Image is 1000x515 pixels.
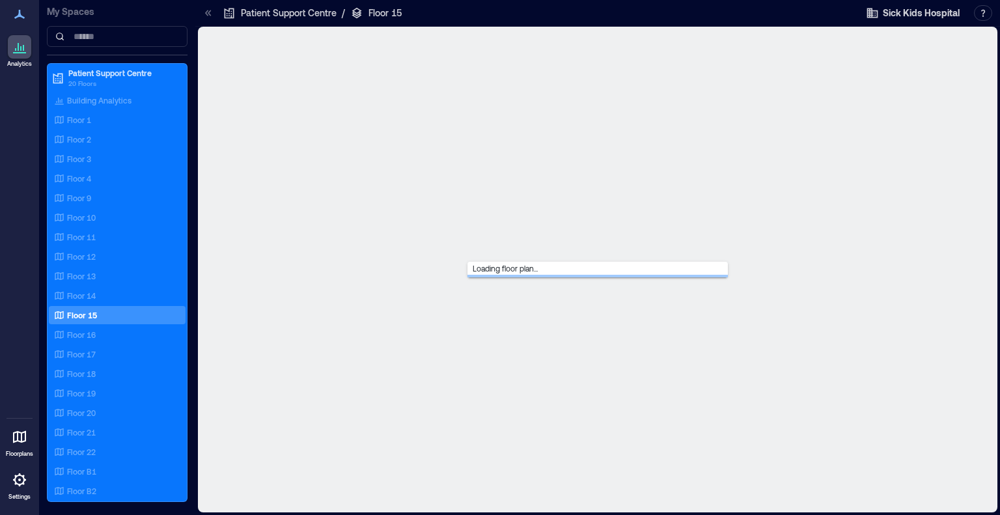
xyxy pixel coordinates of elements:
[67,369,96,379] p: Floor 18
[67,134,91,145] p: Floor 2
[67,447,96,457] p: Floor 22
[4,464,35,505] a: Settings
[2,421,37,462] a: Floorplans
[67,486,96,496] p: Floor B2
[67,212,96,223] p: Floor 10
[67,388,96,398] p: Floor 19
[67,232,96,242] p: Floor 11
[67,349,96,359] p: Floor 17
[3,31,36,72] a: Analytics
[67,427,96,438] p: Floor 21
[67,251,96,262] p: Floor 12
[342,7,345,20] p: /
[67,290,96,301] p: Floor 14
[6,450,33,458] p: Floorplans
[67,173,91,184] p: Floor 4
[862,3,964,23] button: Sick Kids Hospital
[67,466,96,477] p: Floor B1
[67,310,97,320] p: Floor 15
[47,5,187,18] p: My Spaces
[67,193,91,203] p: Floor 9
[883,7,960,20] span: Sick Kids Hospital
[68,68,178,78] p: Patient Support Centre
[467,258,543,278] span: Loading floor plan...
[67,329,96,340] p: Floor 16
[241,7,337,20] p: Patient Support Centre
[67,271,96,281] p: Floor 13
[68,78,178,89] p: 20 Floors
[67,408,96,418] p: Floor 20
[67,95,132,105] p: Building Analytics
[67,154,91,164] p: Floor 3
[8,493,31,501] p: Settings
[67,115,91,125] p: Floor 1
[368,7,402,20] p: Floor 15
[7,60,32,68] p: Analytics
